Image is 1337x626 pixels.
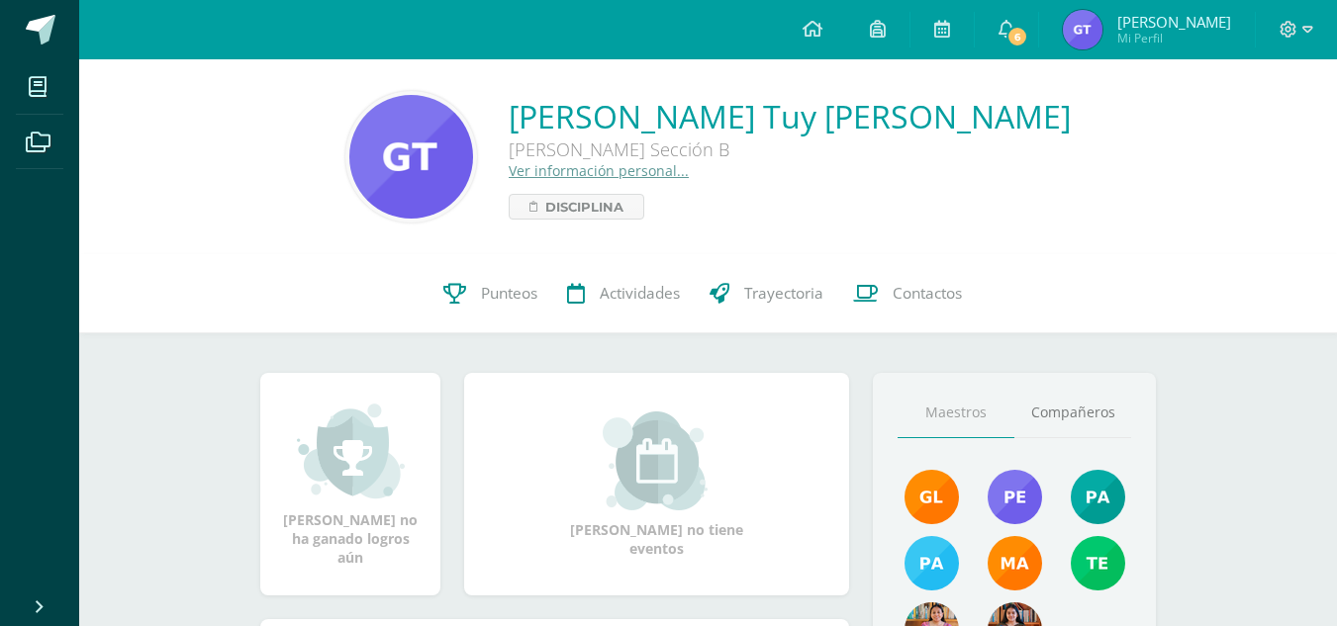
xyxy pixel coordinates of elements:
span: Punteos [481,283,537,304]
a: Actividades [552,254,695,333]
img: d083dd3697d02accb7db2901ab6baee2.png [1063,10,1102,49]
span: [PERSON_NAME] [1117,12,1231,32]
a: Ver información personal... [509,161,689,180]
img: achievement_small.png [297,402,405,500]
div: [PERSON_NAME] no tiene eventos [558,411,756,558]
img: 40c28ce654064086a0d3fb3093eec86e.png [1071,470,1125,524]
img: d0514ac6eaaedef5318872dd8b40be23.png [905,536,959,590]
a: Maestros [898,388,1014,438]
img: 560278503d4ca08c21e9c7cd40ba0529.png [988,536,1042,590]
div: [PERSON_NAME] no ha ganado logros aún [280,402,421,567]
a: Contactos [838,254,977,333]
img: 901d3a81a60619ba26076f020600640f.png [988,470,1042,524]
a: Punteos [429,254,552,333]
a: Compañeros [1014,388,1131,438]
span: Actividades [600,283,680,304]
img: f478d08ad3f1f0ce51b70bf43961b330.png [1071,536,1125,590]
span: Trayectoria [744,283,823,304]
a: Disciplina [509,194,644,220]
img: dba022053bf6d774ddaf25456003f726.png [349,95,473,219]
img: 895b5ece1ed178905445368d61b5ce67.png [905,470,959,524]
span: Disciplina [545,195,623,219]
a: [PERSON_NAME] Tuy [PERSON_NAME] [509,95,1071,137]
span: Contactos [893,283,962,304]
a: Trayectoria [695,254,838,333]
img: event_small.png [603,411,711,510]
span: 6 [1006,26,1028,47]
span: Mi Perfil [1117,30,1231,46]
div: [PERSON_NAME] Sección B [509,137,1071,161]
